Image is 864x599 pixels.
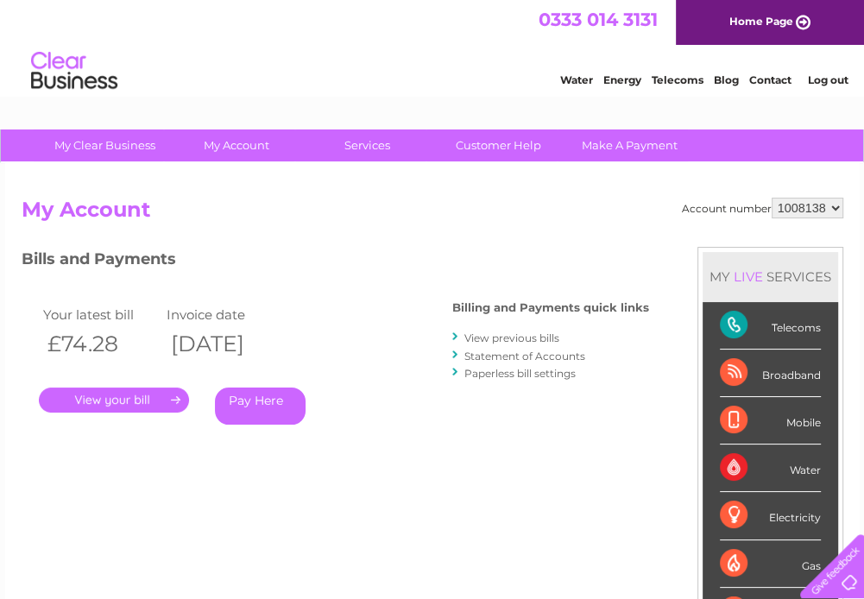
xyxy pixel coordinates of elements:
[720,540,821,588] div: Gas
[807,73,848,86] a: Log out
[22,247,649,277] h3: Bills and Payments
[215,388,306,425] a: Pay Here
[603,73,641,86] a: Energy
[720,445,821,492] div: Water
[682,198,843,218] div: Account number
[452,301,649,314] h4: Billing and Payments quick links
[464,331,559,344] a: View previous bills
[720,350,821,397] div: Broadband
[39,388,189,413] a: .
[730,268,766,285] div: LIVE
[22,198,843,230] h2: My Account
[427,129,570,161] a: Customer Help
[720,492,821,539] div: Electricity
[720,397,821,445] div: Mobile
[296,129,438,161] a: Services
[539,9,658,30] a: 0333 014 3131
[652,73,703,86] a: Telecoms
[720,302,821,350] div: Telecoms
[464,367,576,380] a: Paperless bill settings
[39,303,163,326] td: Your latest bill
[558,129,701,161] a: Make A Payment
[703,252,838,301] div: MY SERVICES
[162,326,287,362] th: [DATE]
[464,350,585,363] a: Statement of Accounts
[165,129,307,161] a: My Account
[560,73,593,86] a: Water
[714,73,739,86] a: Blog
[749,73,791,86] a: Contact
[162,303,287,326] td: Invoice date
[39,326,163,362] th: £74.28
[34,129,176,161] a: My Clear Business
[30,45,118,98] img: logo.png
[25,9,841,84] div: Clear Business is a trading name of Verastar Limited (registered in [GEOGRAPHIC_DATA] No. 3667643...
